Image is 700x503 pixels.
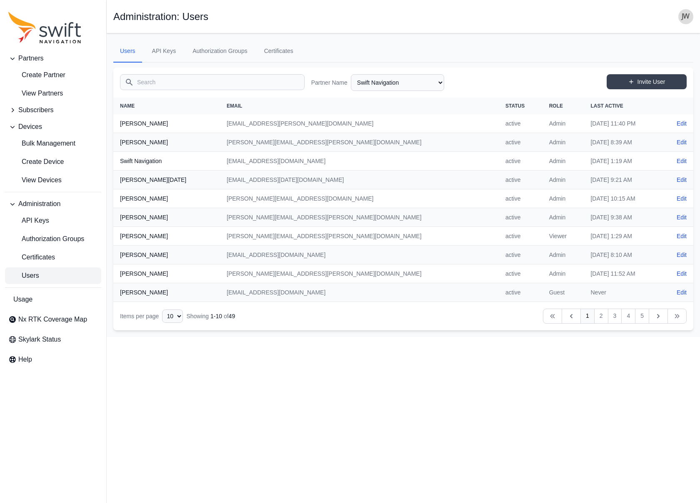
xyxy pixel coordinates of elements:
th: Role [542,98,584,114]
span: Nx RTK Coverage Map [18,314,87,324]
span: 1 - 10 [210,313,222,319]
td: active [499,152,542,171]
span: Certificates [8,252,55,262]
a: 5 [635,309,649,324]
td: [EMAIL_ADDRESS][DOMAIN_NAME] [220,152,499,171]
a: Edit [677,251,687,259]
a: Help [5,351,101,368]
td: active [499,208,542,227]
td: active [499,189,542,208]
span: Create Device [8,157,64,167]
td: [EMAIL_ADDRESS][DOMAIN_NAME] [220,283,499,302]
th: Name [113,98,220,114]
td: active [499,264,542,283]
a: Create Device [5,153,101,170]
span: Subscribers [18,105,53,115]
input: Search [120,74,305,90]
th: [PERSON_NAME] [113,227,220,246]
td: Guest [542,283,584,302]
td: Never [584,283,662,302]
td: [DATE] 10:15 AM [584,189,662,208]
a: 3 [608,309,622,324]
th: Last Active [584,98,662,114]
a: Edit [677,288,687,297]
a: Edit [677,269,687,278]
a: Authorization Groups [5,231,101,247]
td: [DATE] 11:40 PM [584,114,662,133]
td: [PERSON_NAME][EMAIL_ADDRESS][PERSON_NAME][DOMAIN_NAME] [220,133,499,152]
label: Partner Name [311,78,347,87]
td: active [499,246,542,264]
div: Showing of [186,312,235,320]
th: Swift Navigation [113,152,220,171]
th: [PERSON_NAME] [113,114,220,133]
td: active [499,133,542,152]
a: Edit [677,119,687,128]
td: Admin [542,133,584,152]
a: API Keys [145,40,183,63]
a: View Partners [5,85,101,102]
a: Invite User [607,74,687,89]
a: Bulk Management [5,135,101,152]
td: active [499,283,542,302]
a: Skylark Status [5,331,101,348]
td: Admin [542,246,584,264]
td: [DATE] 8:39 AM [584,133,662,152]
th: [PERSON_NAME] [113,264,220,283]
th: [PERSON_NAME] [113,133,220,152]
td: [DATE] 1:19 AM [584,152,662,171]
nav: Table navigation [113,302,693,330]
span: Authorization Groups [8,234,84,244]
td: Admin [542,171,584,189]
a: Edit [677,176,687,184]
a: create-partner [5,67,101,83]
a: 4 [621,309,635,324]
button: Devices [5,118,101,135]
th: Email [220,98,499,114]
a: Certificates [257,40,300,63]
td: [DATE] 8:10 AM [584,246,662,264]
a: Authorization Groups [186,40,254,63]
td: Admin [542,189,584,208]
th: [PERSON_NAME] [113,246,220,264]
td: [PERSON_NAME][EMAIL_ADDRESS][PERSON_NAME][DOMAIN_NAME] [220,264,499,283]
a: Nx RTK Coverage Map [5,311,101,328]
td: [PERSON_NAME][EMAIL_ADDRESS][DOMAIN_NAME] [220,189,499,208]
td: Admin [542,152,584,171]
select: Partner Name [351,74,444,91]
td: Admin [542,114,584,133]
td: [DATE] 1:29 AM [584,227,662,246]
span: Devices [18,122,42,132]
a: Users [5,267,101,284]
span: Partners [18,53,43,63]
a: API Keys [5,212,101,229]
span: Create Partner [8,70,65,80]
td: Admin [542,208,584,227]
td: [DATE] 9:21 AM [584,171,662,189]
a: Certificates [5,249,101,266]
a: Edit [677,194,687,203]
h1: Administration: Users [113,12,208,22]
td: [PERSON_NAME][EMAIL_ADDRESS][PERSON_NAME][DOMAIN_NAME] [220,208,499,227]
button: Administration [5,196,101,212]
td: [EMAIL_ADDRESS][DOMAIN_NAME] [220,246,499,264]
td: [EMAIL_ADDRESS][PERSON_NAME][DOMAIN_NAME] [220,114,499,133]
th: [PERSON_NAME] [113,283,220,302]
a: 2 [594,309,608,324]
td: active [499,227,542,246]
td: [DATE] 11:52 AM [584,264,662,283]
a: 1 [580,309,595,324]
a: Users [113,40,142,63]
td: [EMAIL_ADDRESS][DATE][DOMAIN_NAME] [220,171,499,189]
a: Edit [677,213,687,221]
td: Admin [542,264,584,283]
th: [PERSON_NAME][DATE] [113,171,220,189]
span: Bulk Management [8,138,75,148]
td: active [499,171,542,189]
a: Usage [5,291,101,308]
select: Display Limit [162,309,183,323]
span: API Keys [8,216,49,226]
span: Skylark Status [18,334,61,345]
span: Help [18,355,32,365]
a: Edit [677,157,687,165]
